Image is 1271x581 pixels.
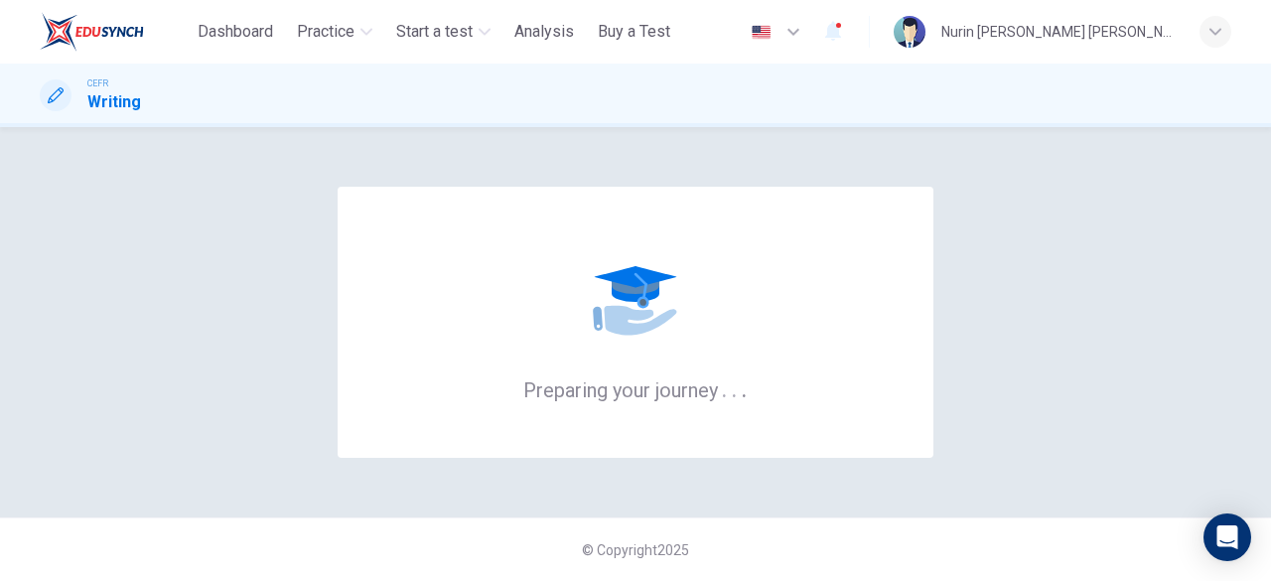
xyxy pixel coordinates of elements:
[198,20,273,44] span: Dashboard
[506,14,582,50] button: Analysis
[941,20,1176,44] div: Nurin [PERSON_NAME] [PERSON_NAME]
[523,376,748,402] h6: Preparing your journey
[721,371,728,404] h6: .
[396,20,473,44] span: Start a test
[40,12,144,52] img: ELTC logo
[598,20,670,44] span: Buy a Test
[40,12,190,52] a: ELTC logo
[514,20,574,44] span: Analysis
[582,542,689,558] span: © Copyright 2025
[388,14,498,50] button: Start a test
[741,371,748,404] h6: .
[1203,513,1251,561] div: Open Intercom Messenger
[87,76,108,90] span: CEFR
[190,14,281,50] button: Dashboard
[289,14,380,50] button: Practice
[749,25,774,40] img: en
[590,14,678,50] button: Buy a Test
[894,16,925,48] img: Profile picture
[731,371,738,404] h6: .
[297,20,354,44] span: Practice
[87,90,141,114] h1: Writing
